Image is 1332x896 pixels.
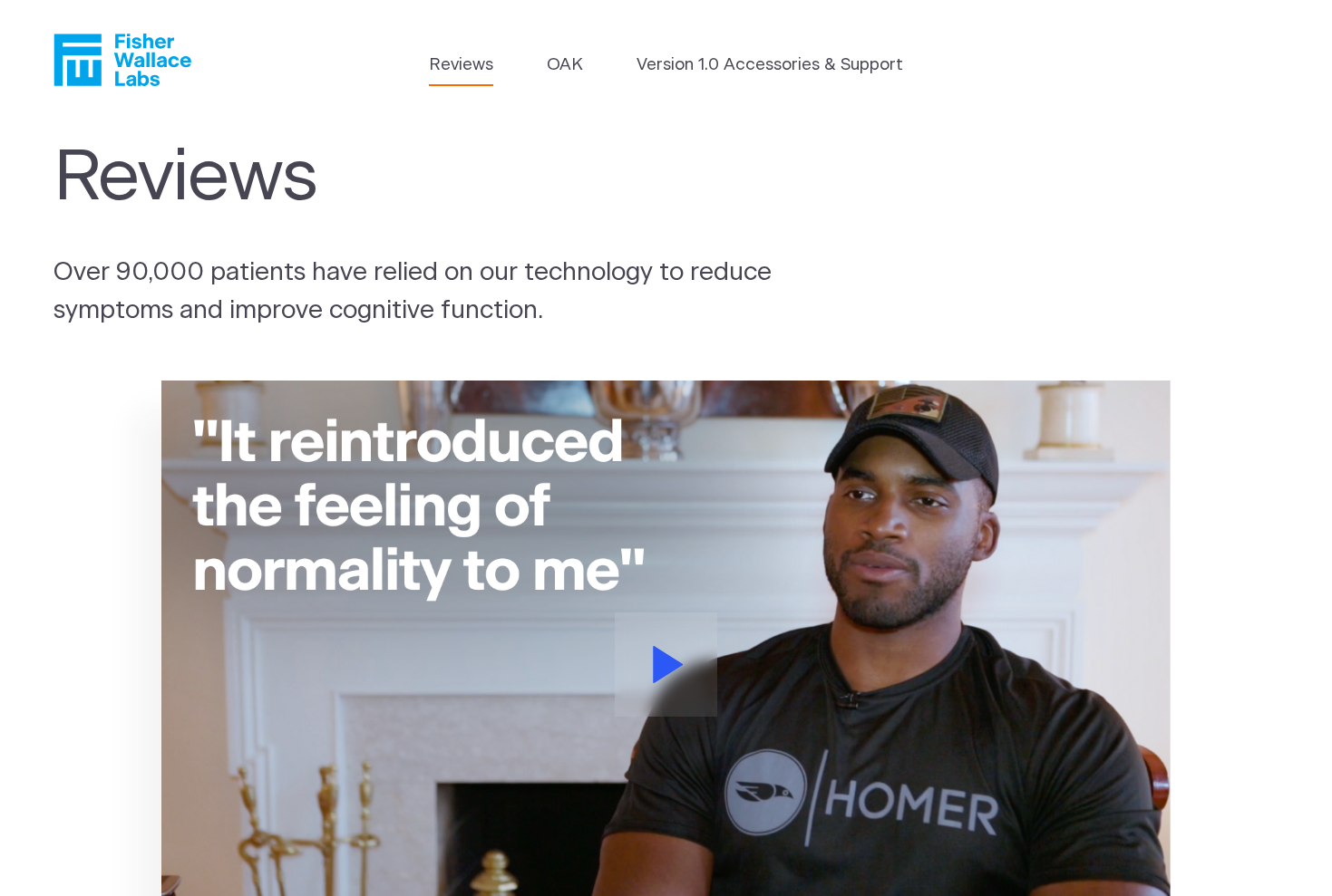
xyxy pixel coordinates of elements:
[429,53,493,78] a: Reviews
[53,34,191,86] a: Fisher Wallace
[637,53,903,78] a: Version 1.0 Accessories & Support
[53,137,808,220] h1: Reviews
[653,646,684,683] svg: Play
[547,53,583,78] a: OAK
[53,255,846,331] p: Over 90,000 patients have relied on our technology to reduce symptoms and improve cognitive funct...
